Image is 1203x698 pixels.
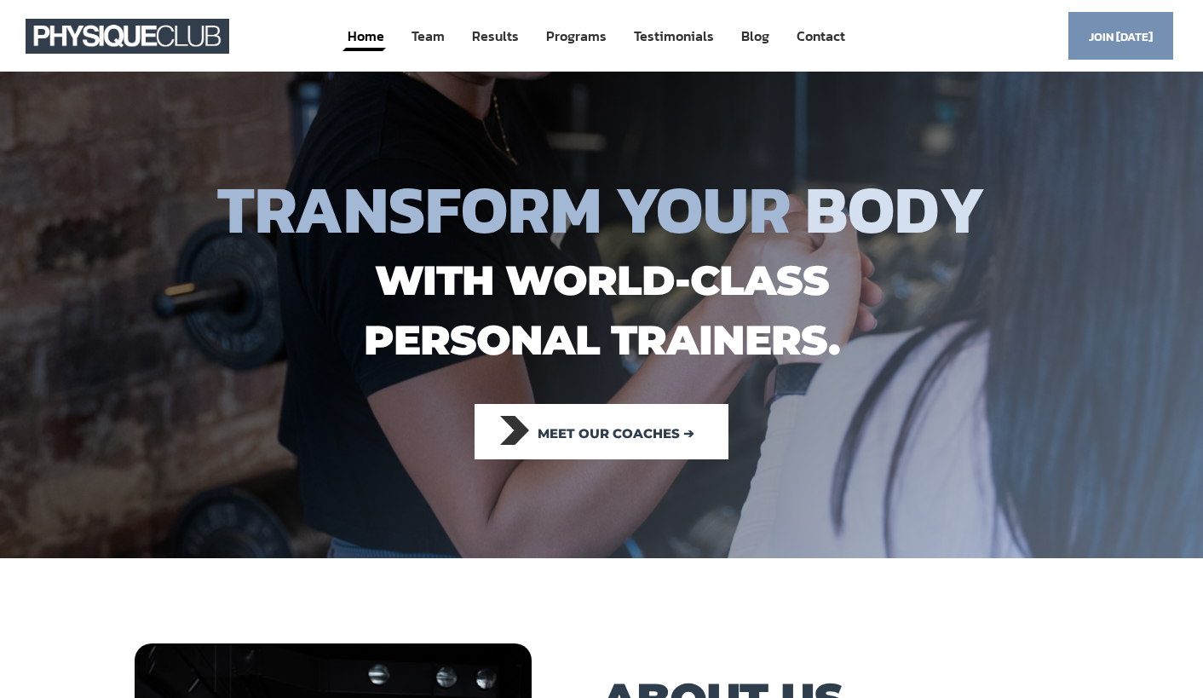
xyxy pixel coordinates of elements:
span: Join [DATE] [1089,20,1153,54]
span: TRANSFORM YOUR [217,159,791,259]
a: Testimonials [632,20,716,52]
a: Join [DATE] [1068,12,1173,59]
a: Home [346,20,386,52]
span: Meet our coaches ➔ [538,415,694,453]
span: Y [939,180,986,239]
a: Team [410,20,446,52]
a: Contact [795,20,847,52]
a: Blog [740,20,771,52]
a: Results [470,20,521,52]
a: Programs [544,20,608,52]
h1: with world-class personal trainers. [65,251,1138,370]
a: Meet our coaches ➔ [475,404,728,459]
